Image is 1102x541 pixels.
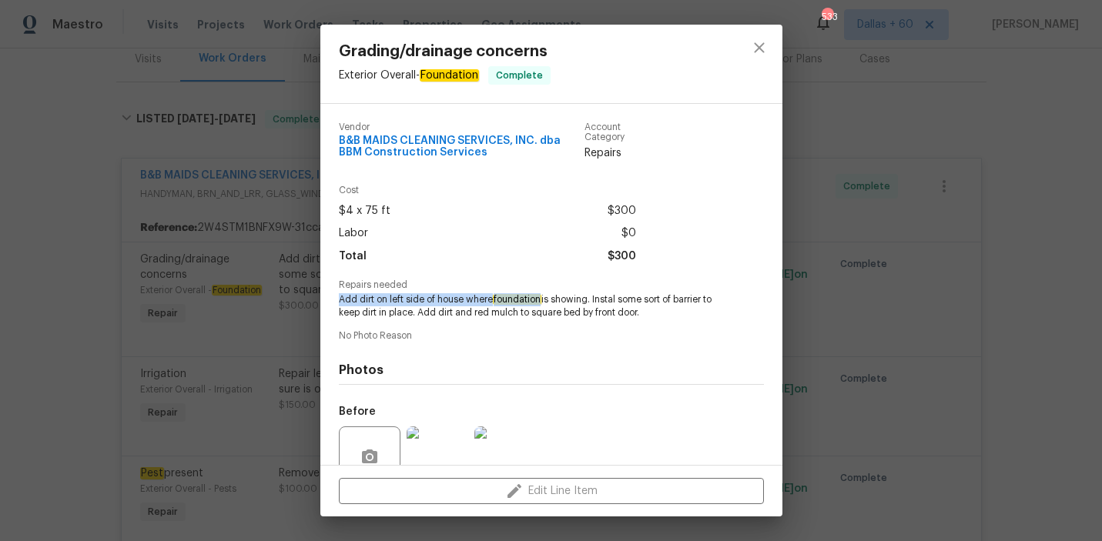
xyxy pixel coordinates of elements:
[339,200,390,222] span: $4 x 75 ft
[490,68,549,83] span: Complete
[339,122,584,132] span: Vendor
[339,135,584,159] span: B&B MAIDS CLEANING SERVICES, INC. dba BBM Construction Services
[339,362,764,378] h4: Photos
[584,145,636,161] span: Repairs
[339,222,368,245] span: Labor
[822,9,832,25] div: 533
[608,245,636,268] span: $300
[339,406,376,417] h5: Before
[339,280,764,290] span: Repairs needed
[339,245,367,268] span: Total
[339,331,764,341] span: No Photo Reason
[339,293,722,319] span: Add dirt on left side of house where is showing. Instal some sort of barrier to keep dirt in plac...
[584,122,636,142] span: Account Category
[339,185,636,195] span: Cost
[420,69,479,82] em: Foundation
[493,294,541,305] em: foundation
[621,222,636,245] span: $0
[741,29,778,66] button: close
[339,43,551,60] span: Grading/drainage concerns
[339,69,479,82] span: Exterior Overall -
[608,200,636,222] span: $300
